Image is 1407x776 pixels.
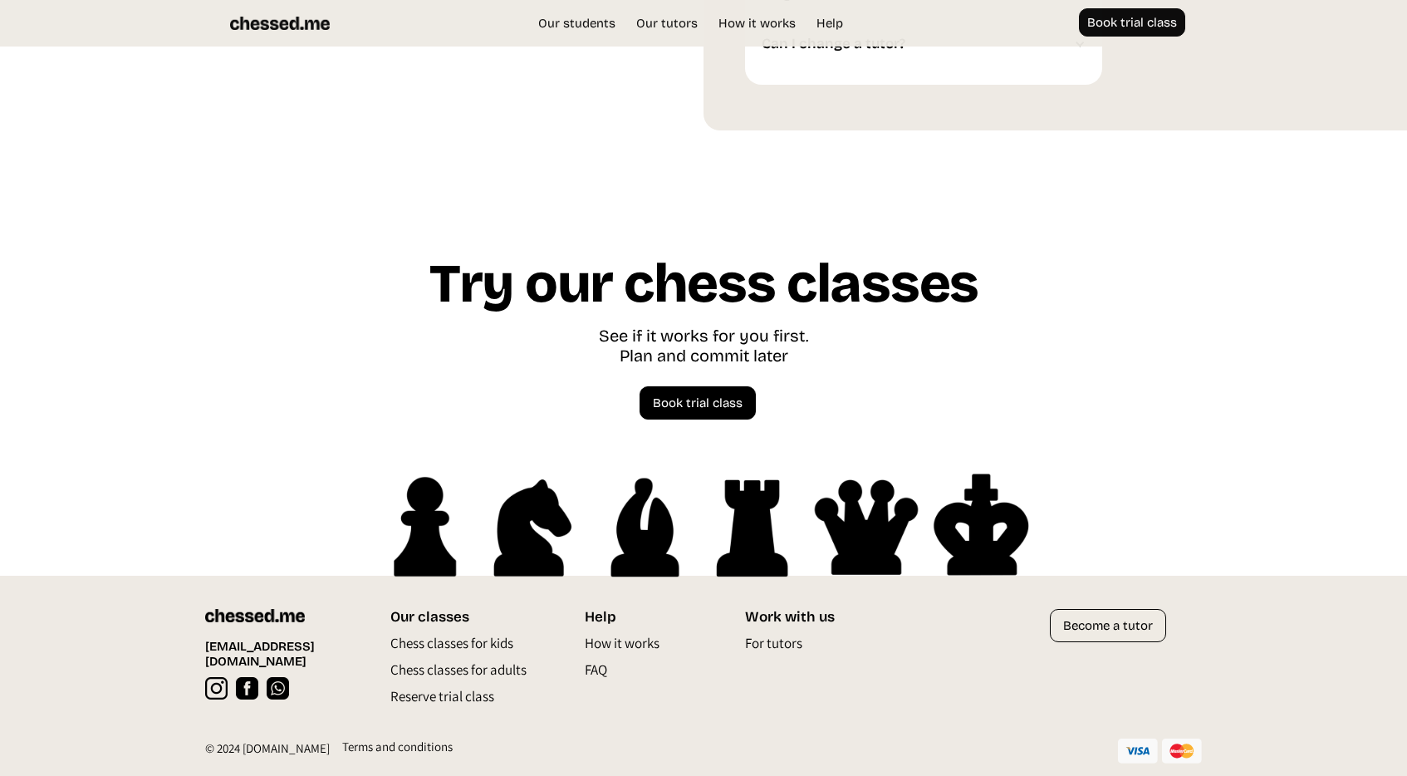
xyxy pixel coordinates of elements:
div: Work with us [745,609,872,626]
div: See if it works for you first. Plan and commit later [599,326,809,370]
a: Book trial class [640,386,756,420]
a: Our tutors [628,15,706,32]
div: Terms and conditions [342,739,453,764]
a: Chess classes for adults [390,661,527,687]
div: Our classes [390,609,534,626]
div: © 2024 [DOMAIN_NAME] [205,740,330,765]
a: Book trial class [1079,8,1185,37]
a: How it works [710,15,804,32]
div: Help [585,609,703,626]
a: Help [808,15,851,32]
a: How it works [585,634,659,661]
a: Reserve trial class [390,687,494,714]
h1: Try our chess classes [429,255,978,326]
a: For tutors [745,634,802,661]
a: Terms and conditions [330,739,453,768]
a: Chess classes for kids [390,634,513,661]
a: Our students [530,15,624,32]
a: FAQ [585,661,607,687]
a: [EMAIL_ADDRESS][DOMAIN_NAME] [205,639,357,669]
a: Become a tutor [1050,609,1166,642]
